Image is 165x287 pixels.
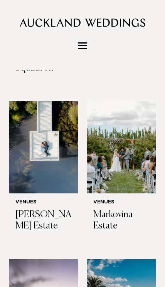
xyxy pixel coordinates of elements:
[93,209,150,232] h3: Markovina Estate
[75,39,90,52] button: Menu
[9,101,78,237] a: Auckland Weddings Venues | Abel Estate Venues [PERSON_NAME] Estate
[93,200,150,206] h6: Venues
[9,101,78,193] img: Auckland Weddings Venues | Abel Estate
[87,101,156,193] img: Ceremony styling at Markovina Estate
[87,101,156,237] a: Ceremony styling at Markovina Estate Venues Markovina Estate
[20,18,146,27] img: Auckland Weddings Logo
[15,209,72,232] h3: [PERSON_NAME] Estate
[15,200,72,206] h6: Venues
